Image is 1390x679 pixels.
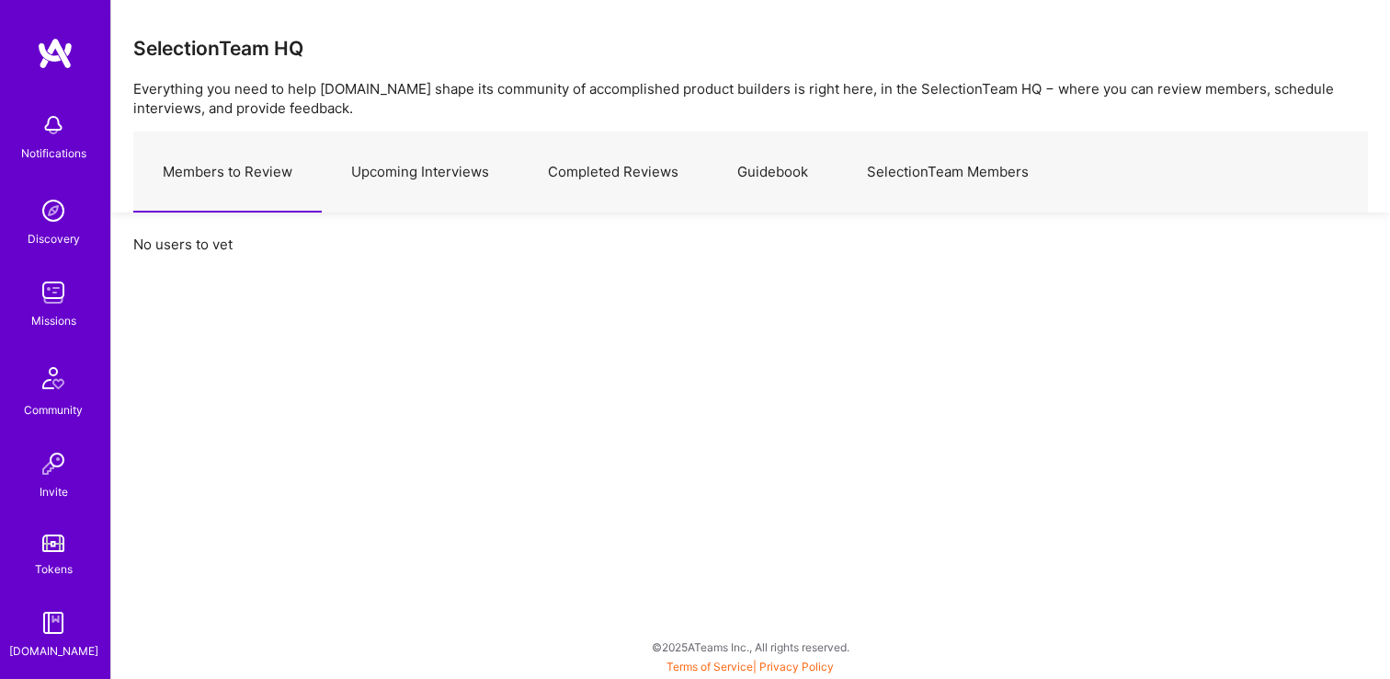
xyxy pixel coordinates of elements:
[42,535,64,552] img: tokens
[35,445,72,482] img: Invite
[35,604,72,641] img: guide book
[518,132,708,213] a: Completed Reviews
[21,144,86,163] div: Notifications
[133,132,322,213] a: Members to Review
[133,79,1368,118] p: Everything you need to help [DOMAIN_NAME] shape its community of accomplished product builders is...
[35,107,72,144] img: bell
[110,624,1390,670] div: © 2025 ATeams Inc., All rights reserved.
[133,37,303,60] h3: SelectionTeam HQ
[708,132,837,213] a: Guidebook
[667,660,753,673] a: Terms of Service
[111,213,1390,298] div: No users to vet
[37,37,74,70] img: logo
[322,132,518,213] a: Upcoming Interviews
[31,311,76,330] div: Missions
[837,132,1058,213] a: SelectionTeam Members
[28,229,80,248] div: Discovery
[9,641,98,661] div: [DOMAIN_NAME]
[35,192,72,229] img: discovery
[35,274,72,311] img: teamwork
[759,660,834,673] a: Privacy Policy
[24,400,83,420] div: Community
[667,660,834,673] span: |
[35,559,73,579] div: Tokens
[40,482,68,501] div: Invite
[31,356,75,400] img: Community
